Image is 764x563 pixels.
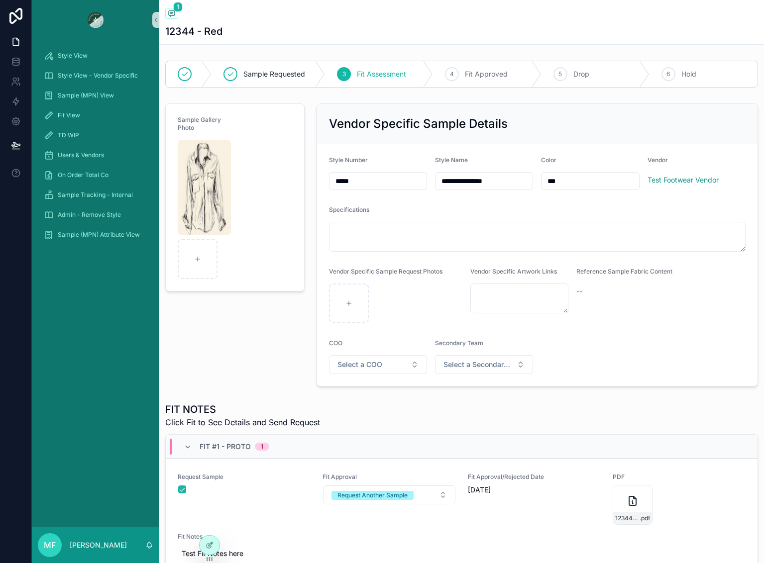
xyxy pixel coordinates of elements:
[58,72,138,80] span: Style View - Vendor Specific
[182,549,742,559] span: Test Fit Notes here
[666,70,670,78] span: 6
[329,268,442,275] span: Vendor Specific Sample Request Photos
[323,473,455,481] span: Fit Approval
[165,402,320,416] h1: FIT NOTES
[58,111,80,119] span: Fit View
[465,69,508,79] span: Fit Approved
[648,175,719,185] a: Test Footwear Vendor
[44,539,56,551] span: MF
[329,206,369,213] span: Specifications
[541,156,556,164] span: Color
[323,485,455,504] button: Select Button
[32,40,159,257] div: scrollable content
[450,70,454,78] span: 4
[443,360,513,370] span: Select a Secondary Team
[470,268,557,275] span: Vendor Specific Artwork Links
[165,24,222,38] h1: 12344 - Red
[613,473,746,481] span: PDF
[38,67,153,85] a: Style View - Vendor Specific
[58,151,104,159] span: Users & Vendors
[468,473,601,481] span: Fit Approval/Rejected Date
[58,171,109,179] span: On Order Total Co
[58,211,121,219] span: Admin - Remove Style
[38,146,153,164] a: Users & Vendors
[261,443,263,451] div: 1
[558,70,562,78] span: 5
[243,69,305,79] span: Sample Requested
[58,191,133,199] span: Sample Tracking - Internal
[173,2,183,12] span: 1
[357,69,406,79] span: Fit Assessment
[58,92,114,99] span: Sample (MPN) View
[640,514,650,522] span: .pdf
[70,540,127,550] p: [PERSON_NAME]
[329,355,427,374] button: Select Button
[615,514,640,522] span: 12344---Red---Fit-#1---Proto
[165,416,320,428] span: Click Fit to See Details and Send Request
[38,186,153,204] a: Sample Tracking - Internal
[329,116,508,132] h2: Vendor Specific Sample Details
[329,156,368,164] span: Style Number
[648,156,668,164] span: Vendor
[38,126,153,144] a: TD WIP
[165,8,178,20] button: 1
[38,166,153,184] a: On Order Total Co
[342,70,346,78] span: 3
[38,206,153,224] a: Admin - Remove Style
[178,116,221,131] span: Sample Gallery Photo
[329,339,342,347] span: COO
[58,231,140,239] span: Sample (MPN) Attribute View
[58,131,79,139] span: TD WIP
[681,69,696,79] span: Hold
[573,69,589,79] span: Drop
[88,12,104,28] img: App logo
[178,473,311,481] span: Request Sample
[38,106,153,124] a: Fit View
[576,268,672,275] span: Reference Sample Fabric Content
[200,442,251,452] span: Fit #1 - Proto
[435,339,483,347] span: Secondary Team
[38,47,153,65] a: Style View
[435,156,468,164] span: Style Name
[178,533,746,541] span: Fit Notes
[58,52,88,60] span: Style View
[468,485,601,495] span: [DATE]
[337,491,408,500] div: Request Another Sample
[178,140,231,235] img: shirt.png
[576,286,582,296] span: --
[337,360,382,370] span: Select a COO
[38,226,153,244] a: Sample (MPN) Attribute View
[38,87,153,104] a: Sample (MPN) View
[435,355,533,374] button: Select Button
